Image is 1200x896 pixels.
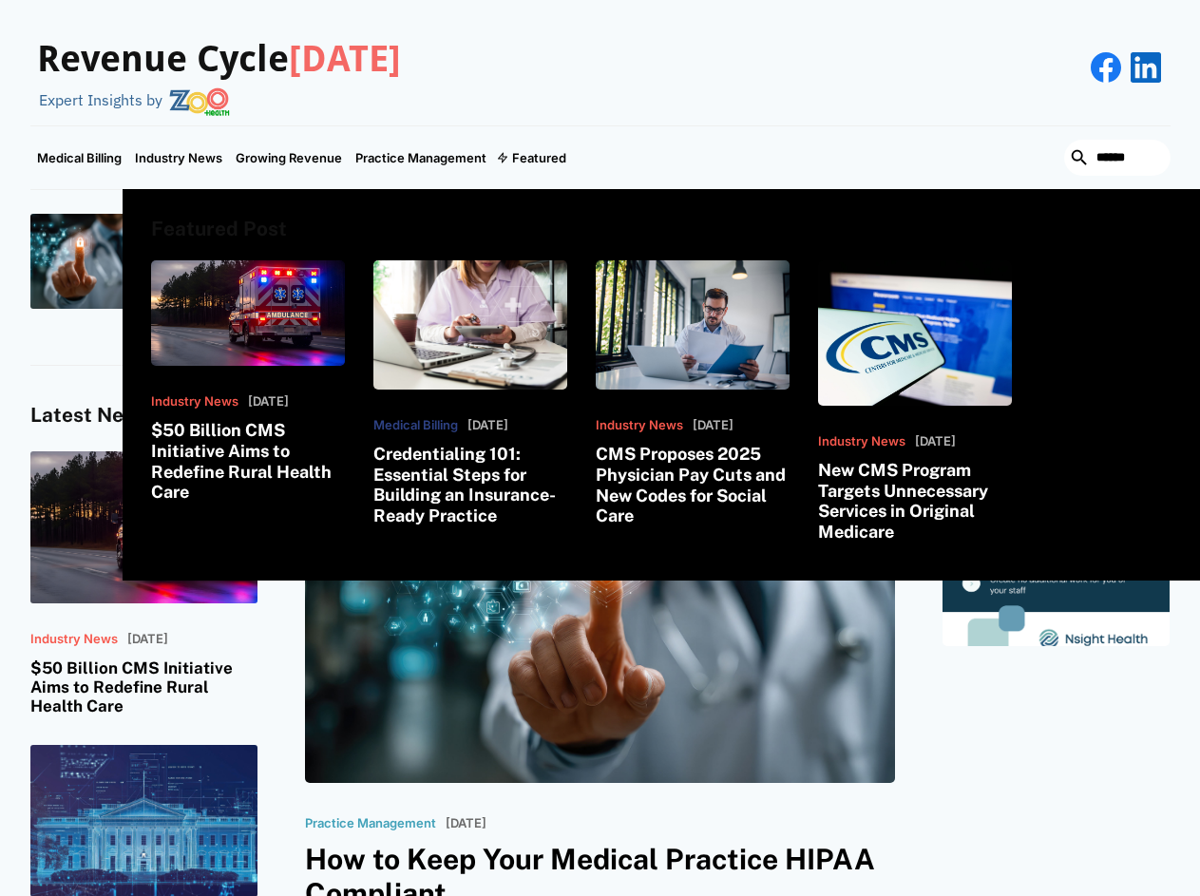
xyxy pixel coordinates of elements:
[229,126,349,189] a: Growing Revenue
[818,260,1012,543] a: Industry News[DATE]New CMS Program Targets Unnecessary Services in Original Medicare
[127,632,168,647] p: [DATE]
[30,19,401,116] a: Revenue Cycle[DATE]Expert Insights by
[305,816,436,831] p: Practice Management
[818,460,1012,542] h3: New CMS Program Targets Unnecessary Services in Original Medicare
[915,434,956,449] p: [DATE]
[289,38,401,80] span: [DATE]
[128,126,229,189] a: Industry News
[30,451,257,716] a: Industry News[DATE]$50 Billion CMS Initiative Aims to Redefine Rural Health Care
[512,150,566,165] div: Featured
[39,91,162,109] div: Expert Insights by
[373,418,458,433] p: Medical Billing
[446,816,486,831] p: [DATE]
[349,126,493,189] a: Practice Management
[693,418,733,433] p: [DATE]
[30,126,128,189] a: Medical Billing
[151,420,345,502] h3: $50 Billion CMS Initiative Aims to Redefine Rural Health Care
[37,38,401,82] h3: Revenue Cycle
[596,418,683,433] p: Industry News
[151,260,345,503] a: Industry News[DATE]$50 Billion CMS Initiative Aims to Redefine Rural Health Care
[373,260,567,526] a: Medical Billing[DATE]Credentialing 101: Essential Steps for Building an Insurance-Ready Practice
[467,418,508,433] p: [DATE]
[30,658,257,716] h3: $50 Billion CMS Initiative Aims to Redefine Rural Health Care
[818,434,905,449] p: Industry News
[596,260,790,526] a: Industry News[DATE]CMS Proposes 2025 Physician Pay Cuts and New Codes for Social Care
[30,632,118,647] p: Industry News
[373,444,567,525] h3: Credentialing 101: Essential Steps for Building an Insurance-Ready Practice
[151,394,238,410] p: Industry News
[30,404,257,428] h4: Latest News
[596,444,790,525] h3: CMS Proposes 2025 Physician Pay Cuts and New Codes for Social Care
[30,214,295,309] a: Practice ManagementHow to Keep Your Medical Practice HIPAA Compliant
[493,126,573,189] div: Featured
[248,394,289,410] p: [DATE]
